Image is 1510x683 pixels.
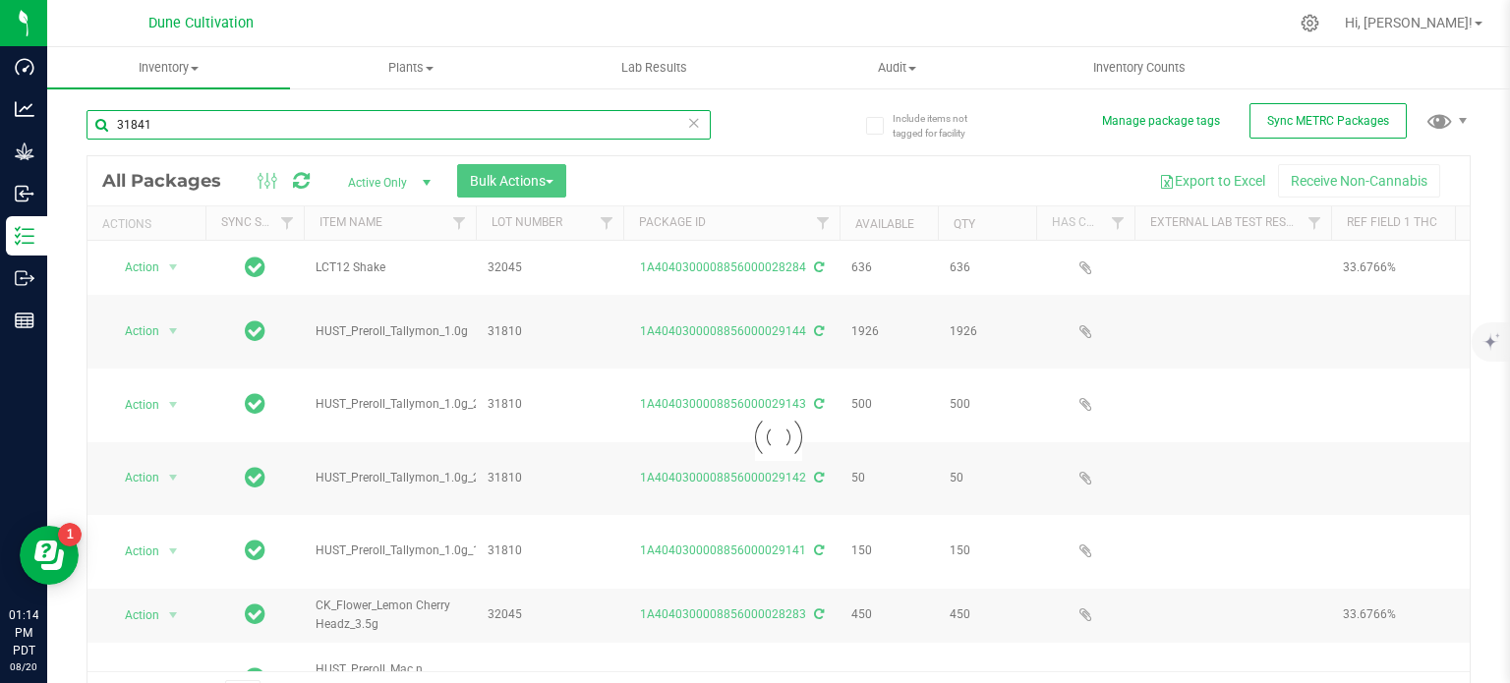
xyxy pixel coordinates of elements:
[58,523,82,546] iframe: Resource center unread badge
[15,226,34,246] inline-svg: Inventory
[9,606,38,659] p: 01:14 PM PDT
[290,47,533,88] a: Plants
[291,59,532,77] span: Plants
[533,47,776,88] a: Lab Results
[1018,47,1261,88] a: Inventory Counts
[687,110,701,136] span: Clear
[47,59,290,77] span: Inventory
[1067,59,1212,77] span: Inventory Counts
[15,57,34,77] inline-svg: Dashboard
[776,47,1018,88] a: Audit
[47,47,290,88] a: Inventory
[15,99,34,119] inline-svg: Analytics
[15,311,34,330] inline-svg: Reports
[15,142,34,161] inline-svg: Grow
[87,110,711,140] input: Search Package ID, Item Name, SKU, Lot or Part Number...
[893,111,991,141] span: Include items not tagged for facility
[9,659,38,674] p: 08/20
[148,15,254,31] span: Dune Cultivation
[1249,103,1407,139] button: Sync METRC Packages
[1102,113,1220,130] button: Manage package tags
[1298,14,1322,32] div: Manage settings
[15,268,34,288] inline-svg: Outbound
[1345,15,1473,30] span: Hi, [PERSON_NAME]!
[777,59,1017,77] span: Audit
[15,184,34,203] inline-svg: Inbound
[20,526,79,585] iframe: Resource center
[1267,114,1389,128] span: Sync METRC Packages
[595,59,714,77] span: Lab Results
